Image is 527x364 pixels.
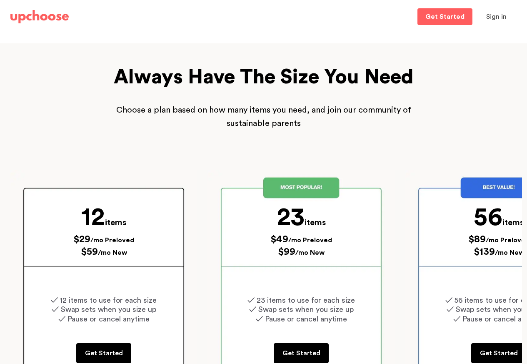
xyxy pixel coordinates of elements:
span: 56 [474,205,502,230]
span: $89 [468,234,486,244]
span: /mo New [295,249,325,256]
span: Always Have The Size You Need [114,67,414,87]
span: /mo New [98,249,127,256]
span: items [502,218,524,227]
span: ✓ Pause or cancel anytime [256,315,347,323]
p: Get Started [282,348,320,358]
a: Get Started [274,343,329,363]
a: UpChoose [10,8,69,25]
button: Sign in [476,8,517,25]
span: ✓ Pause or cancel anytime [58,315,150,323]
p: Get Started [425,13,465,20]
p: Get Started [85,348,123,358]
span: /mo New [495,249,524,256]
span: 23 [277,205,305,230]
p: Get Started [480,348,518,358]
span: ✓ 12 items to use for each size [51,296,157,304]
img: UpChoose [10,10,69,23]
span: ✓ Swap sets when you size up [249,306,354,313]
span: 12 [81,205,105,230]
span: $29 [73,234,90,244]
span: items [305,218,326,227]
span: $99 [278,247,295,257]
span: Sign in [486,13,507,20]
span: $49 [270,234,288,244]
a: Get Started [76,343,131,363]
span: Choose a plan based on how many items you need, and join our community of sustainable parents [116,106,411,128]
span: $59 [81,247,98,257]
span: /mo Preloved [288,237,332,244]
span: ✓ Swap sets when you size up [52,306,156,313]
span: /mo Preloved [90,237,134,244]
span: ✓ 23 items to use for each size [247,296,355,304]
span: $139 [474,247,495,257]
span: items [105,218,126,227]
a: Get Started [417,8,472,25]
a: Get Started [471,343,526,363]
